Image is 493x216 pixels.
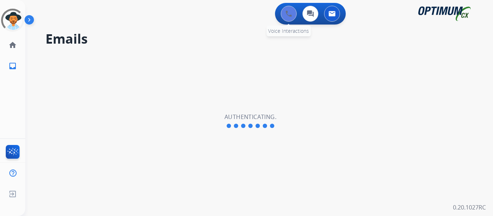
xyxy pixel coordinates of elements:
span: Voice Interactions [268,27,309,34]
mat-icon: inbox [8,62,17,70]
h2: Authenticating. [224,113,276,121]
h2: Emails [45,32,476,46]
mat-icon: home [8,41,17,49]
p: 0.20.1027RC [453,203,486,212]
